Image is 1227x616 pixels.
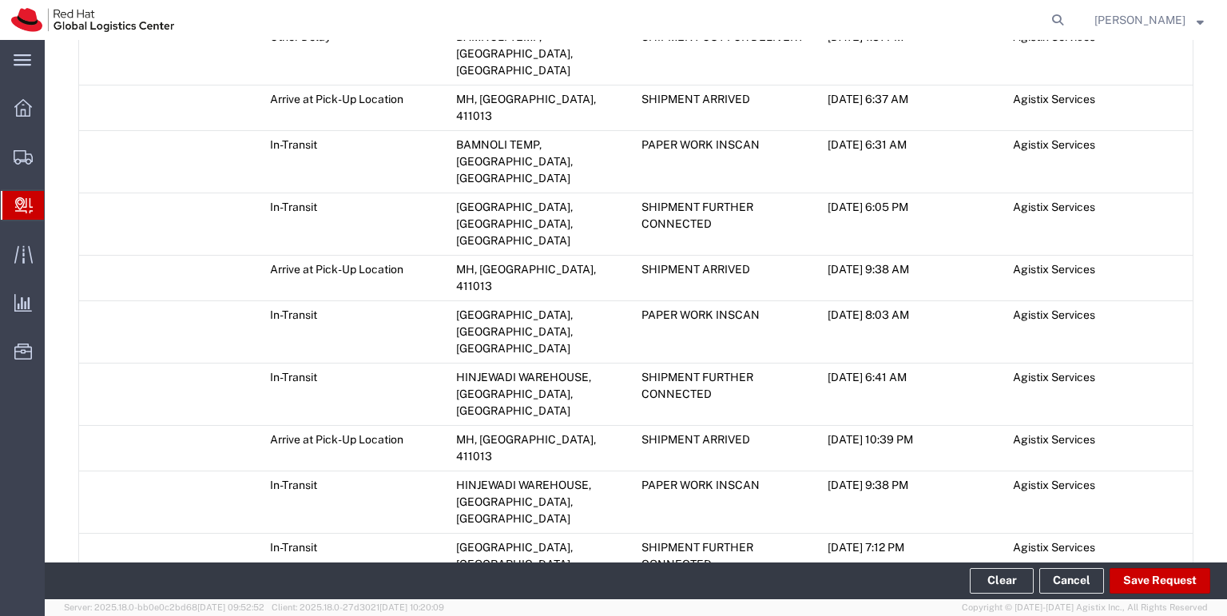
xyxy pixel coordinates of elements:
td: Agistix Services [1007,193,1193,255]
button: [PERSON_NAME] [1094,10,1205,30]
td: Other Delay [264,22,451,85]
td: [DATE] 6:05 PM [822,193,1008,255]
td: [DATE] 7:12 PM [822,533,1008,595]
td: [GEOGRAPHIC_DATA], [GEOGRAPHIC_DATA], [GEOGRAPHIC_DATA] [451,300,637,363]
td: Arrive at Pick-Up Location [264,425,451,471]
td: [DATE] 6:41 AM [822,363,1008,425]
td: Arrive at Pick-Up Location [264,255,451,300]
a: Cancel [1039,568,1104,594]
span: Toshi Mongla [1094,11,1185,29]
td: [DATE] 1:31 PM [822,22,1008,85]
td: Arrive at Pick-Up Location [264,85,451,130]
td: Agistix Services [1007,300,1193,363]
td: Agistix Services [1007,471,1193,533]
td: [DATE] 8:03 AM [822,300,1008,363]
td: MH, [GEOGRAPHIC_DATA], 411013 [451,85,637,130]
td: [DATE] 9:38 AM [822,255,1008,300]
td: In-Transit [264,193,451,255]
td: Agistix Services [1007,85,1193,130]
td: BAMNOLI TEMP, [GEOGRAPHIC_DATA], [GEOGRAPHIC_DATA] [451,130,637,193]
td: SHIPMENT FURTHER CONNECTED [636,533,822,595]
td: SHIPMENT FURTHER CONNECTED [636,193,822,255]
td: [DATE] 6:31 AM [822,130,1008,193]
td: PAPER WORK INSCAN [636,130,822,193]
td: PAPER WORK INSCAN [636,300,822,363]
td: [GEOGRAPHIC_DATA], [GEOGRAPHIC_DATA], [GEOGRAPHIC_DATA] [451,193,637,255]
td: In-Transit [264,363,451,425]
td: SHIPMENT ARRIVED [636,425,822,471]
button: Save Request [1110,568,1210,594]
span: Server: 2025.18.0-bb0e0c2bd68 [64,602,264,612]
img: logo [11,8,174,32]
span: [DATE] 09:52:52 [197,602,264,612]
span: Client: 2025.18.0-27d3021 [272,602,444,612]
td: Agistix Services [1007,425,1193,471]
td: Agistix Services [1007,363,1193,425]
td: In-Transit [264,130,451,193]
td: In-Transit [264,533,451,595]
td: [GEOGRAPHIC_DATA], [GEOGRAPHIC_DATA], [GEOGRAPHIC_DATA] [451,533,637,595]
span: Copyright © [DATE]-[DATE] Agistix Inc., All Rights Reserved [962,601,1208,614]
td: SHIPMENT FURTHER CONNECTED [636,363,822,425]
td: Agistix Services [1007,22,1193,85]
td: MH, [GEOGRAPHIC_DATA], 411013 [451,255,637,300]
td: SHIPMENT OUT FOR DELIVERY [636,22,822,85]
span: [DATE] 10:20:09 [379,602,444,612]
td: [DATE] 10:39 PM [822,425,1008,471]
td: SHIPMENT ARRIVED [636,255,822,300]
td: BAMNOLI TEMP, [GEOGRAPHIC_DATA], [GEOGRAPHIC_DATA] [451,22,637,85]
td: Agistix Services [1007,533,1193,595]
td: In-Transit [264,300,451,363]
td: PAPER WORK INSCAN [636,471,822,533]
td: HINJEWADI WAREHOUSE, [GEOGRAPHIC_DATA], [GEOGRAPHIC_DATA] [451,363,637,425]
td: HINJEWADI WAREHOUSE, [GEOGRAPHIC_DATA], [GEOGRAPHIC_DATA] [451,471,637,533]
td: MH, [GEOGRAPHIC_DATA], 411013 [451,425,637,471]
td: [DATE] 9:38 PM [822,471,1008,533]
td: Agistix Services [1007,255,1193,300]
button: Clear [970,568,1034,594]
td: In-Transit [264,471,451,533]
td: SHIPMENT ARRIVED [636,85,822,130]
td: [DATE] 6:37 AM [822,85,1008,130]
td: Agistix Services [1007,130,1193,193]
